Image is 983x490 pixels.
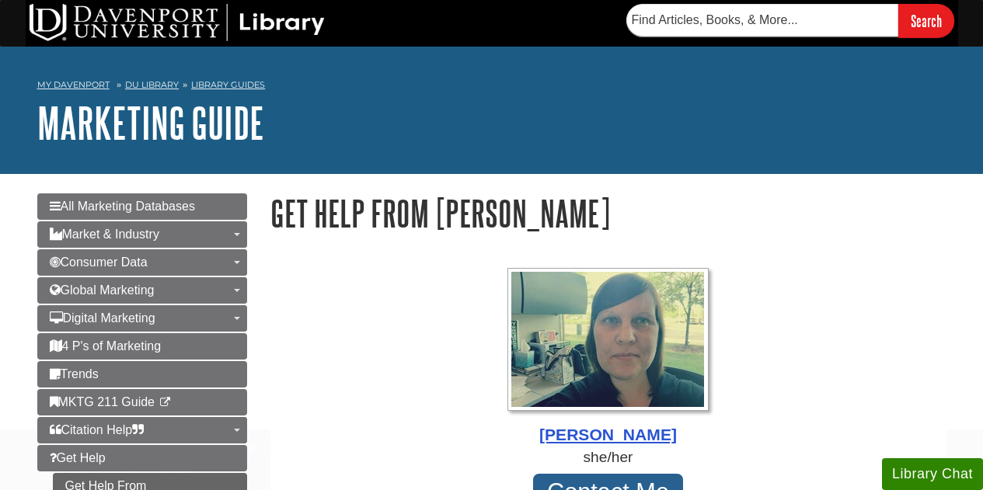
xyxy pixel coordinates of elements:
[50,423,145,436] span: Citation Help
[50,395,155,408] span: MKTG 211 Guide
[37,305,247,332] a: Digital Marketing
[50,451,106,464] span: Get Help
[898,4,954,37] input: Search
[37,417,247,443] a: Citation Help
[37,221,247,248] a: Market & Industry
[626,4,954,37] form: Searches DU Library's articles, books, and more
[30,4,325,41] img: DU Library
[626,4,898,36] input: Find Articles, Books, & More...
[37,361,247,387] a: Trends
[37,249,247,276] a: Consumer Data
[882,458,983,490] button: Library Chat
[191,79,265,90] a: Library Guides
[37,389,247,415] a: MKTG 211 Guide
[50,339,162,353] span: 4 P's of Marketing
[125,79,179,90] a: DU Library
[158,398,171,408] i: This link opens in a new window
[37,75,946,99] nav: breadcrumb
[270,193,946,233] h1: Get Help From [PERSON_NAME]
[270,422,946,447] div: [PERSON_NAME]
[50,200,195,213] span: All Marketing Databases
[270,447,946,469] div: she/her
[37,277,247,304] a: Global Marketing
[37,99,264,147] a: Marketing Guide
[270,268,946,447] a: Profile Photo [PERSON_NAME]
[50,283,155,297] span: Global Marketing
[37,78,110,92] a: My Davenport
[507,268,709,411] img: Profile Photo
[37,445,247,471] a: Get Help
[50,255,148,269] span: Consumer Data
[50,311,155,325] span: Digital Marketing
[37,193,247,220] a: All Marketing Databases
[50,228,159,241] span: Market & Industry
[37,333,247,360] a: 4 P's of Marketing
[50,367,99,381] span: Trends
